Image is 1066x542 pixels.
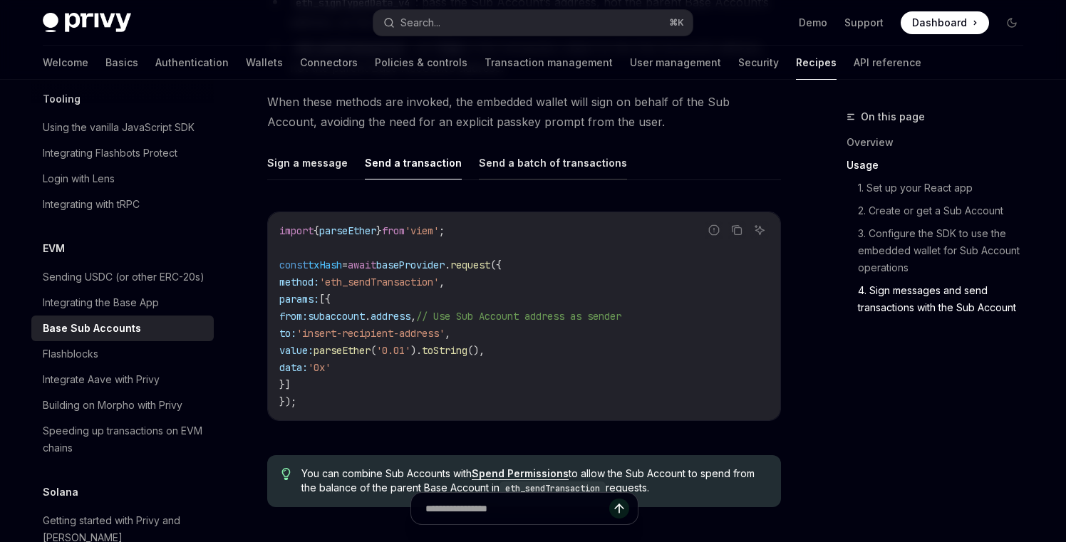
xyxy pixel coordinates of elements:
span: ( [371,344,376,357]
a: Integrating with tRPC [31,192,214,217]
span: method: [279,276,319,288]
div: Speeding up transactions on EVM chains [43,422,205,457]
span: } [376,224,382,237]
code: eth_sendTransaction [500,481,606,496]
a: Speeding up transactions on EVM chains [31,418,214,461]
span: toString [422,344,467,357]
a: Transaction management [485,46,613,80]
a: Connectors [300,46,358,80]
a: Sending USDC (or other ERC-20s) [31,264,214,290]
span: (), [467,344,485,357]
div: Integrate Aave with Privy [43,371,160,388]
a: Using the vanilla JavaScript SDK [31,115,214,140]
div: Integrating the Base App [43,294,159,311]
span: txHash [308,259,342,271]
span: When these methods are invoked, the embedded wallet will sign on behalf of the Sub Account, avoid... [267,92,781,132]
span: 'viem' [405,224,439,237]
span: ({ [490,259,502,271]
a: Policies & controls [375,46,467,80]
div: Using the vanilla JavaScript SDK [43,119,195,136]
a: Basics [105,46,138,80]
span: to: [279,327,296,340]
span: '0x' [308,361,331,374]
button: Search...⌘K [373,10,693,36]
a: Support [844,16,884,30]
span: 'eth_sendTransaction' [319,276,439,288]
button: Toggle dark mode [1000,11,1023,34]
div: Search... [400,14,440,31]
span: , [439,276,445,288]
span: You can combine Sub Accounts with to allow the Sub Account to spend from the balance of the paren... [301,467,767,496]
span: import [279,224,314,237]
span: parseEther [314,344,371,357]
span: . [445,259,450,271]
a: Integrate Aave with Privy [31,367,214,392]
span: , [445,327,450,340]
span: data: [279,361,308,374]
button: Send a transaction [365,146,462,179]
a: 1. Set up your React app [858,177,1035,199]
button: Ask AI [750,221,769,239]
span: await [348,259,376,271]
a: Base Sub Accounts [31,316,214,341]
div: Building on Morpho with Privy [43,397,182,414]
div: Integrating with tRPC [43,196,140,213]
div: Base Sub Accounts [43,320,141,337]
span: baseProvider [376,259,445,271]
a: API reference [854,46,921,80]
span: , [410,310,416,323]
svg: Tip [281,468,291,481]
span: 'insert-recipient-address' [296,327,445,340]
a: 2. Create or get a Sub Account [858,199,1035,222]
span: address [371,310,410,323]
span: = [342,259,348,271]
img: dark logo [43,13,131,33]
a: Demo [799,16,827,30]
span: ). [410,344,422,357]
div: Login with Lens [43,170,115,187]
a: Dashboard [901,11,989,34]
span: }); [279,395,296,408]
span: . [365,310,371,323]
button: Send a batch of transactions [479,146,627,179]
div: Flashblocks [43,345,98,363]
a: Integrating the Base App [31,290,214,316]
a: User management [630,46,721,80]
a: Spend Permissions [472,467,569,480]
span: const [279,259,308,271]
a: Overview [847,131,1035,154]
a: Wallets [246,46,283,80]
a: Authentication [155,46,229,80]
button: Send message [609,499,629,518]
a: Integrating Flashbots Protect [31,140,214,166]
span: [{ [319,293,331,306]
span: Dashboard [912,16,967,30]
span: value: [279,344,314,357]
span: '0.01' [376,344,410,357]
span: // Use Sub Account address as sender [416,310,621,323]
span: request [450,259,490,271]
button: Sign a message [267,146,348,179]
span: params: [279,293,319,306]
button: Copy the contents from the code block [728,221,746,239]
span: { [314,224,319,237]
div: Sending USDC (or other ERC-20s) [43,269,205,286]
a: Login with Lens [31,166,214,192]
div: Integrating Flashbots Protect [43,145,177,162]
a: Flashblocks [31,341,214,367]
span: from: [279,310,308,323]
a: Usage [847,154,1035,177]
button: Report incorrect code [705,221,723,239]
a: Welcome [43,46,88,80]
h5: EVM [43,240,65,257]
span: from [382,224,405,237]
h5: Solana [43,484,78,501]
a: 4. Sign messages and send transactions with the Sub Account [858,279,1035,319]
span: subaccount [308,310,365,323]
span: On this page [861,108,925,125]
span: }] [279,378,291,391]
span: parseEther [319,224,376,237]
span: ; [439,224,445,237]
a: Building on Morpho with Privy [31,392,214,418]
span: ⌘ K [669,17,684,28]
